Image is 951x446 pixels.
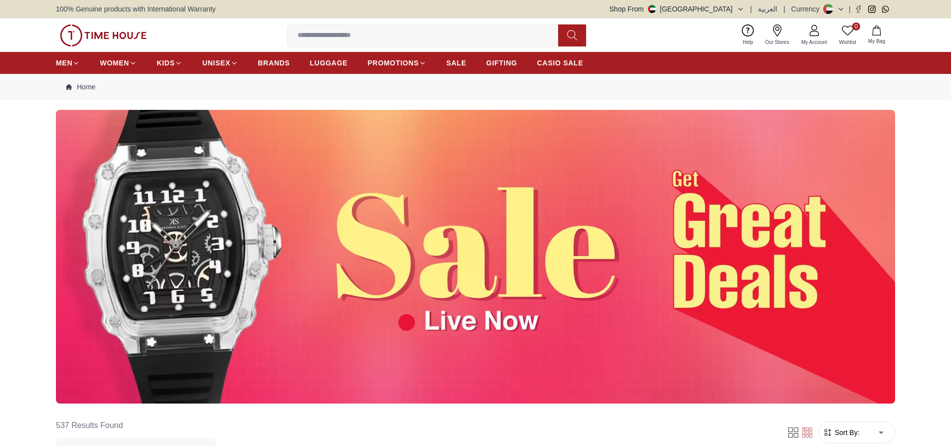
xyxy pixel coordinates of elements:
img: ... [56,110,895,404]
button: Shop From[GEOGRAPHIC_DATA] [610,4,744,14]
span: UNISEX [202,58,230,68]
a: MEN [56,54,80,72]
a: KIDS [157,54,182,72]
nav: Breadcrumb [56,74,895,100]
span: CASIO SALE [537,58,584,68]
span: Sort By: [833,428,860,438]
button: Sort By: [823,428,860,438]
a: CASIO SALE [537,54,584,72]
span: | [783,4,785,14]
span: 100% Genuine products with International Warranty [56,4,216,14]
span: GIFTING [486,58,517,68]
span: Wishlist [835,38,860,46]
span: My Bag [864,37,889,45]
a: Our Stores [759,22,795,48]
a: Instagram [868,5,876,13]
button: العربية [758,4,777,14]
a: WOMEN [100,54,137,72]
span: PROMOTIONS [367,58,419,68]
a: GIFTING [486,54,517,72]
img: United Arab Emirates [648,5,656,13]
a: 0Wishlist [833,22,862,48]
span: Help [739,38,757,46]
span: | [750,4,752,14]
span: KIDS [157,58,175,68]
span: MEN [56,58,72,68]
a: BRANDS [258,54,290,72]
span: | [849,4,851,14]
span: Our Stores [761,38,793,46]
a: PROMOTIONS [367,54,426,72]
a: UNISEX [202,54,238,72]
a: Whatsapp [882,5,889,13]
img: ... [60,24,147,46]
span: 0 [852,22,860,30]
span: LUGGAGE [310,58,348,68]
a: LUGGAGE [310,54,348,72]
a: Facebook [855,5,862,13]
span: WOMEN [100,58,129,68]
h6: 537 Results Found [56,414,216,438]
a: SALE [446,54,466,72]
button: My Bag [862,23,891,47]
a: Home [66,82,95,92]
span: My Account [797,38,831,46]
div: Currency [791,4,824,14]
a: Help [737,22,759,48]
span: SALE [446,58,466,68]
span: BRANDS [258,58,290,68]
